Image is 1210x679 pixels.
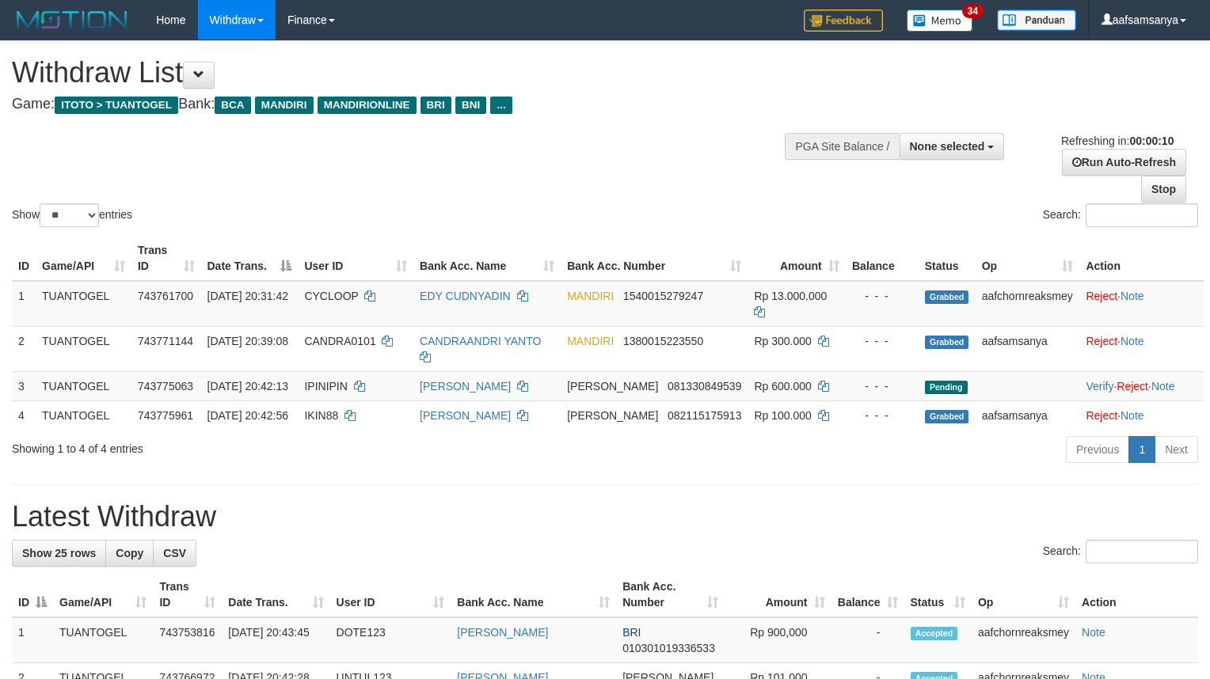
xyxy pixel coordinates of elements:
th: Game/API: activate to sort column ascending [53,572,153,617]
span: Grabbed [925,290,969,304]
a: Run Auto-Refresh [1062,149,1186,176]
th: Bank Acc. Number: activate to sort column ascending [616,572,725,617]
td: aafchornreaksmey [976,281,1080,327]
span: 743775961 [138,409,193,422]
td: TUANTOGEL [53,617,153,663]
span: ... [490,97,512,114]
span: [DATE] 20:31:42 [207,290,288,302]
td: 743753816 [153,617,222,663]
span: [DATE] 20:42:56 [207,409,288,422]
a: CANDRAANDRI YANTO [420,335,541,347]
span: MANDIRIONLINE [318,97,417,114]
div: - - - [852,408,912,423]
th: Date Trans.: activate to sort column descending [201,236,299,281]
span: Show 25 rows [22,547,96,560]
span: [DATE] 20:39:08 [207,335,288,347]
span: 743771144 [138,335,193,347]
span: Copy 1540015279247 to clipboard [623,290,703,302]
td: 2 [12,326,36,371]
h4: Game: Bank: [12,97,791,112]
span: BCA [215,97,250,114]
td: · [1079,326,1204,371]
span: Accepted [911,627,958,640]
a: Reject [1117,380,1148,393]
span: Copy 082115175913 to clipboard [668,409,741,422]
td: Rp 900,000 [725,617,831,663]
div: - - - [852,378,912,394]
a: CSV [153,540,196,567]
th: Action [1079,236,1204,281]
img: Button%20Memo.svg [907,9,973,32]
th: Action [1075,572,1198,617]
th: Trans ID: activate to sort column ascending [153,572,222,617]
img: Feedback.jpg [804,9,883,32]
th: User ID: activate to sort column ascending [298,236,413,281]
a: Previous [1066,436,1129,463]
td: aafsamsanya [976,326,1080,371]
span: Copy [116,547,143,560]
span: MANDIRI [567,290,614,302]
span: CANDRA0101 [304,335,375,347]
span: 743761700 [138,290,193,302]
td: 3 [12,371,36,400]
span: ITOTO > TUANTOGEL [55,97,178,114]
div: PGA Site Balance / [785,133,899,160]
th: Status: activate to sort column ascending [904,572,972,617]
th: ID [12,236,36,281]
span: Copy 1380015223550 to clipboard [623,335,703,347]
span: IPINIPIN [304,380,347,393]
span: [DATE] 20:42:13 [207,380,288,393]
a: [PERSON_NAME] [457,626,548,639]
a: Note [1121,335,1144,347]
a: Note [1082,626,1105,639]
img: panduan.png [997,9,1076,31]
span: 34 [962,4,984,18]
div: - - - [852,288,912,304]
a: [PERSON_NAME] [420,380,511,393]
select: Showentries [40,203,99,227]
div: - - - [852,333,912,349]
span: BRI [622,626,641,639]
span: Rp 100.000 [754,409,811,422]
button: None selected [900,133,1005,160]
a: Stop [1141,176,1186,203]
td: TUANTOGEL [36,400,131,430]
span: 743775063 [138,380,193,393]
span: BRI [420,97,451,114]
span: [PERSON_NAME] [567,409,658,422]
span: MANDIRI [567,335,614,347]
th: Balance: activate to sort column ascending [831,572,904,617]
th: User ID: activate to sort column ascending [330,572,451,617]
a: [PERSON_NAME] [420,409,511,422]
th: Op: activate to sort column ascending [976,236,1080,281]
span: CYCLOOP [304,290,358,302]
td: · [1079,400,1204,430]
a: Note [1121,409,1144,422]
a: Reject [1086,335,1117,347]
td: TUANTOGEL [36,281,131,327]
h1: Latest Withdraw [12,501,1198,533]
label: Search: [1043,540,1198,563]
td: 4 [12,400,36,430]
a: Reject [1086,290,1117,302]
th: Date Trans.: activate to sort column ascending [222,572,329,617]
td: · [1079,281,1204,327]
span: Grabbed [925,336,969,349]
td: aafchornreaksmey [972,617,1075,663]
span: None selected [910,140,985,153]
div: Showing 1 to 4 of 4 entries [12,434,493,457]
label: Search: [1043,203,1198,227]
td: 1 [12,281,36,327]
a: 1 [1128,436,1155,463]
span: Rp 300.000 [754,335,811,347]
span: Copy 081330849539 to clipboard [668,380,741,393]
td: 1 [12,617,53,663]
span: BNI [455,97,486,114]
td: TUANTOGEL [36,326,131,371]
td: DOTE123 [330,617,451,663]
th: Amount: activate to sort column ascending [748,236,845,281]
span: [PERSON_NAME] [567,380,658,393]
td: - [831,617,904,663]
strong: 00:00:10 [1129,135,1174,147]
a: EDY CUDNYADIN [420,290,511,302]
